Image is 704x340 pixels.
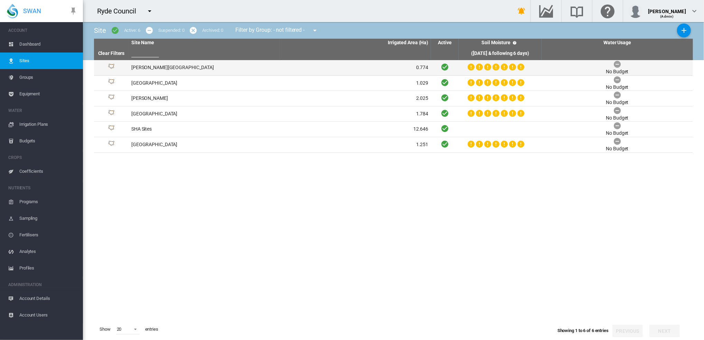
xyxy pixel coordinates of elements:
span: ADMINISTRATION [8,279,77,290]
a: Clear Filters [98,50,125,56]
md-icon: icon-menu-down [146,7,154,15]
tr: Site Id: 17663 [GEOGRAPHIC_DATA] 1.784 No Budget [94,106,693,122]
td: [GEOGRAPHIC_DATA] [129,137,280,152]
span: Sites [19,53,77,69]
img: 1.svg [107,79,115,87]
span: NUTRIENTS [8,182,77,193]
div: Site Id: 17671 [97,141,126,149]
button: icon-menu-down [143,4,157,18]
span: Sampling [19,210,77,227]
td: 1.029 [280,76,431,91]
span: Irrigation Plans [19,116,77,133]
img: profile.jpg [629,4,642,18]
th: Active [431,39,459,47]
md-icon: icon-help-circle [510,39,519,47]
td: 1.251 [280,137,431,152]
md-icon: icon-checkbox-marked-circle [111,26,119,35]
th: Water Usage [542,39,693,47]
div: Site Id: 17659 [97,79,126,87]
div: No Budget [606,115,629,122]
tr: Site Id: 17671 [GEOGRAPHIC_DATA] 1.251 No Budget [94,137,693,153]
md-icon: icon-menu-down [311,26,319,35]
img: 1.svg [107,64,115,72]
div: Ryde Council [97,6,142,16]
th: Site Name [129,39,280,47]
tr: Site Id: 17648 [PERSON_NAME] 2.025 No Budget [94,91,693,106]
span: Groups [19,69,77,86]
button: Next [649,325,680,337]
td: [PERSON_NAME] [129,91,280,106]
span: Account Details [19,290,77,307]
tr: Site Id: 26151 SHA Sites 12.646 No Budget [94,122,693,137]
span: Site [94,26,106,35]
md-icon: Click here for help [599,7,616,15]
div: [PERSON_NAME] [648,5,686,12]
span: Fertilisers [19,227,77,243]
md-icon: Search the knowledge base [569,7,585,15]
button: icon-menu-down [308,23,322,37]
img: 1.svg [107,125,115,133]
div: No Budget [606,68,629,75]
div: Archived: 0 [203,27,224,34]
div: Site Id: 26151 [97,125,126,133]
button: Add New Site, define start date [677,23,691,37]
div: Site Id: 17654 [97,64,126,72]
div: Site Id: 17663 [97,110,126,118]
div: Active: 6 [124,27,140,34]
img: 1.svg [107,110,115,118]
td: 12.646 [280,122,431,137]
td: 0.774 [280,60,431,75]
md-icon: icon-pin [69,7,77,15]
td: SHA Sites [129,122,280,137]
td: 2.025 [280,91,431,106]
md-icon: icon-bell-ring [517,7,526,15]
button: Previous [612,325,643,337]
span: Coefficients [19,163,77,180]
th: Irrigated Area (Ha) [280,39,431,47]
md-icon: icon-plus [680,26,688,35]
span: CROPS [8,152,77,163]
md-icon: icon-minus-circle [145,26,153,35]
th: Soil Moisture [459,39,542,47]
div: Filter by Group: - not filtered - [230,23,324,37]
span: Account Users [19,307,77,323]
tr: Site Id: 17654 [PERSON_NAME][GEOGRAPHIC_DATA] 0.774 No Budget [94,60,693,76]
span: Analytes [19,243,77,260]
td: [GEOGRAPHIC_DATA] [129,106,280,122]
span: WATER [8,105,77,116]
span: Profiles [19,260,77,276]
img: 1.svg [107,94,115,103]
span: Programs [19,193,77,210]
img: SWAN-Landscape-Logo-Colour-drop.png [7,4,18,18]
span: (Admin) [660,15,674,18]
span: ACCOUNT [8,25,77,36]
th: ([DATE] & following 6 days) [459,47,542,60]
td: 1.784 [280,106,431,122]
td: [GEOGRAPHIC_DATA] [129,76,280,91]
tr: Site Id: 17659 [GEOGRAPHIC_DATA] 1.029 No Budget [94,76,693,91]
span: Dashboard [19,36,77,53]
div: 20 [117,327,122,332]
span: SWAN [23,7,41,15]
span: Showing 1 to 6 of 6 entries [557,328,609,333]
md-icon: Go to the Data Hub [538,7,554,15]
span: entries [142,323,161,335]
div: No Budget [606,99,629,106]
span: Budgets [19,133,77,149]
span: Show [97,323,113,335]
span: Equipment [19,86,77,102]
img: 1.svg [107,141,115,149]
div: No Budget [606,145,629,152]
div: No Budget [606,130,629,137]
div: No Budget [606,84,629,91]
button: icon-bell-ring [515,4,528,18]
md-icon: icon-cancel [189,26,198,35]
td: [PERSON_NAME][GEOGRAPHIC_DATA] [129,60,280,75]
md-icon: icon-chevron-down [690,7,698,15]
div: Site Id: 17648 [97,94,126,103]
div: Suspended: 0 [158,27,185,34]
